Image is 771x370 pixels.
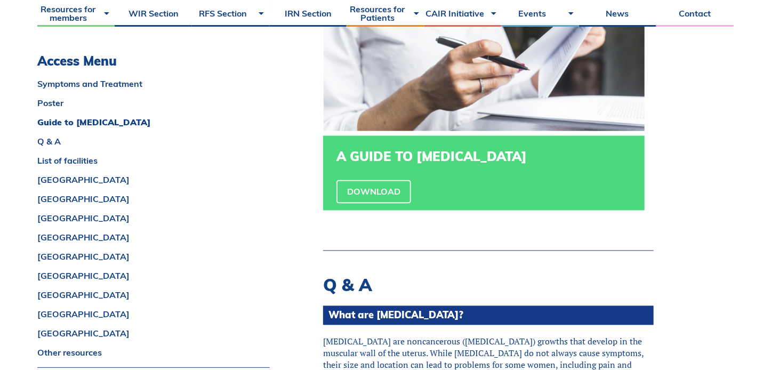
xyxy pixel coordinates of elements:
[37,214,270,222] a: [GEOGRAPHIC_DATA]
[37,195,270,203] a: [GEOGRAPHIC_DATA]
[37,118,270,126] a: Guide to [MEDICAL_DATA]
[37,79,270,88] a: Symptoms and Treatment
[336,180,411,204] a: Download
[37,99,270,107] a: Poster
[37,156,270,165] a: List of facilities
[37,291,270,299] a: [GEOGRAPHIC_DATA]
[37,348,270,357] a: Other resources
[37,329,270,337] a: [GEOGRAPHIC_DATA]
[336,149,631,165] h3: A GUIDE TO [MEDICAL_DATA]
[37,271,270,280] a: [GEOGRAPHIC_DATA]
[323,306,654,325] h4: What are [MEDICAL_DATA]?
[37,137,270,146] a: Q & A
[37,233,270,242] a: [GEOGRAPHIC_DATA]
[37,175,270,184] a: [GEOGRAPHIC_DATA]
[323,275,654,295] h2: Q & A
[37,252,270,261] a: [GEOGRAPHIC_DATA]
[37,310,270,318] a: [GEOGRAPHIC_DATA]
[37,53,270,69] h3: Access Menu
